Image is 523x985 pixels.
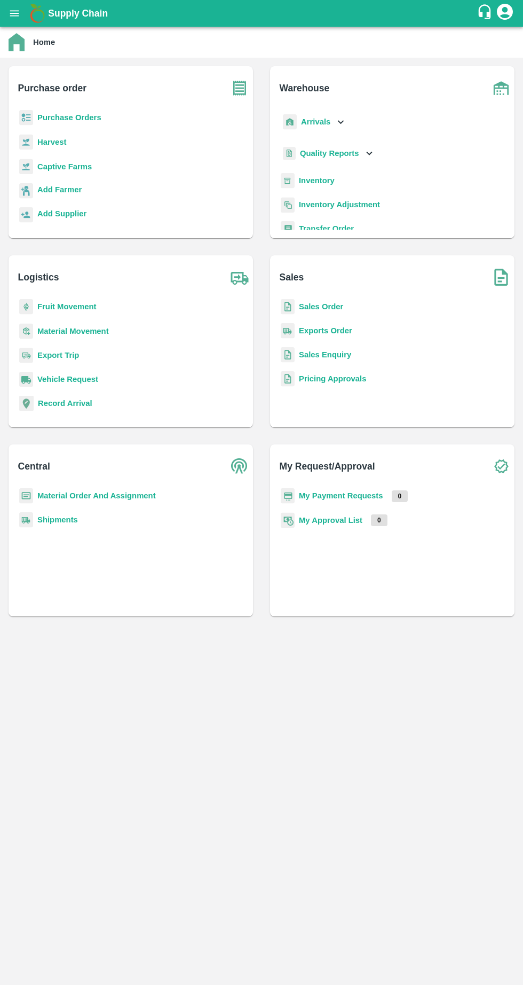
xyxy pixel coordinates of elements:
img: inventory [281,197,295,213]
button: open drawer [2,1,27,26]
img: whArrival [283,114,297,130]
b: Purchase order [18,81,86,96]
a: Shipments [37,515,78,524]
img: farmer [19,183,33,199]
div: Arrivals [281,110,347,134]
a: Harvest [37,138,66,146]
a: Pricing Approvals [299,374,366,383]
img: logo [27,3,48,24]
div: Quality Reports [281,143,375,165]
img: purchase [226,75,253,101]
a: Inventory [299,176,335,185]
a: Fruit Movement [37,302,97,311]
a: Add Farmer [37,184,82,198]
img: central [226,453,253,480]
b: Add Farmer [37,185,82,194]
a: Sales Enquiry [299,350,351,359]
img: recordArrival [19,396,34,411]
img: sales [281,347,295,363]
b: Supply Chain [48,8,108,19]
a: Vehicle Request [37,375,98,384]
a: Sales Order [299,302,343,311]
a: Transfer Order [299,224,354,233]
img: sales [281,299,295,315]
img: soSales [488,264,514,291]
a: Add Supplier [37,208,86,222]
img: qualityReport [283,147,296,160]
img: home [9,33,25,51]
b: Arrivals [301,118,330,126]
img: payment [281,488,295,504]
p: 0 [392,490,408,502]
b: My Request/Approval [280,459,375,474]
img: delivery [19,348,33,363]
img: shipments [281,323,295,339]
img: vehicle [19,372,33,387]
a: Inventory Adjustment [299,200,380,209]
a: Record Arrival [38,399,92,408]
img: sales [281,371,295,387]
img: warehouse [488,75,514,101]
a: Purchase Orders [37,113,101,122]
img: whTransfer [281,221,295,237]
img: harvest [19,159,33,175]
a: Material Movement [37,327,109,335]
b: Quality Reports [300,149,359,158]
a: Captive Farms [37,162,92,171]
b: Home [33,38,55,46]
a: Supply Chain [48,6,477,21]
img: centralMaterial [19,488,33,504]
img: material [19,323,33,339]
div: customer-support [477,4,495,23]
img: fruit [19,299,33,315]
b: Central [18,459,50,474]
div: account of current user [495,2,514,25]
a: My Approval List [299,516,362,525]
img: truck [226,264,253,291]
a: Export Trip [37,351,79,359]
a: My Payment Requests [299,491,383,500]
b: Warehouse [280,81,330,96]
img: supplier [19,207,33,223]
img: whInventory [281,173,295,189]
b: Logistics [18,270,59,285]
img: shipments [19,512,33,528]
a: Exports Order [299,326,352,335]
b: Add Supplier [37,209,86,218]
img: reciept [19,110,33,126]
a: Material Order And Assignment [37,491,156,500]
img: approval [281,512,295,528]
img: check [488,453,514,480]
b: Sales [280,270,304,285]
p: 0 [371,514,387,526]
img: harvest [19,134,33,150]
